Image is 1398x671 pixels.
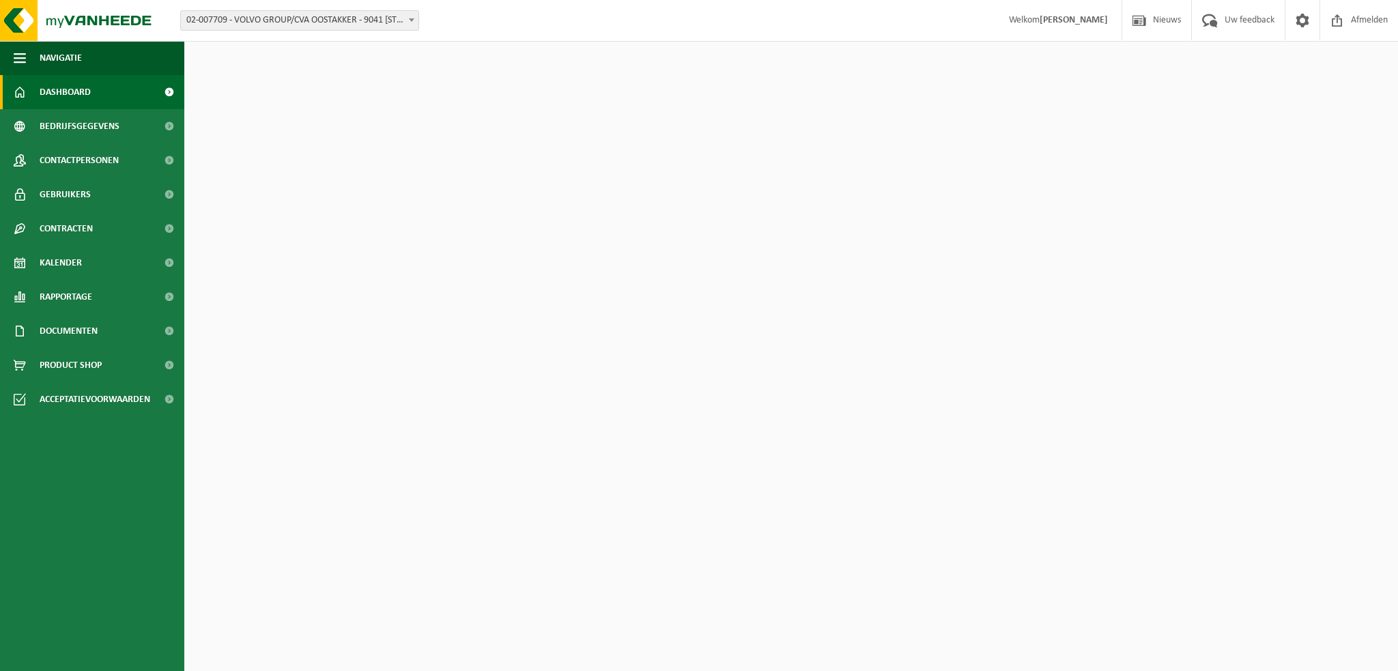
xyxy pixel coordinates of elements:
[40,280,92,314] span: Rapportage
[40,75,91,109] span: Dashboard
[40,109,119,143] span: Bedrijfsgegevens
[40,212,93,246] span: Contracten
[180,10,419,31] span: 02-007709 - VOLVO GROUP/CVA OOSTAKKER - 9041 OOSTAKKER, SMALLEHEERWEG 31
[40,348,102,382] span: Product Shop
[40,314,98,348] span: Documenten
[181,11,418,30] span: 02-007709 - VOLVO GROUP/CVA OOSTAKKER - 9041 OOSTAKKER, SMALLEHEERWEG 31
[40,246,82,280] span: Kalender
[40,382,150,416] span: Acceptatievoorwaarden
[40,143,119,177] span: Contactpersonen
[40,177,91,212] span: Gebruikers
[1040,15,1108,25] strong: [PERSON_NAME]
[40,41,82,75] span: Navigatie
